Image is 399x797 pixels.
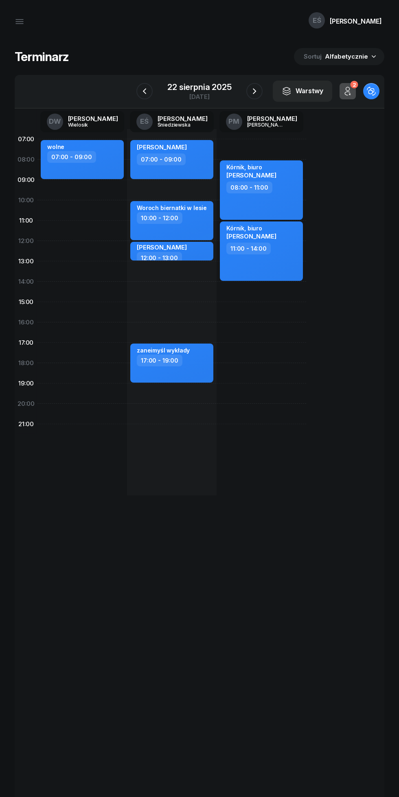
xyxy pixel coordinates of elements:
span: [PERSON_NAME] [226,171,276,179]
a: PM[PERSON_NAME][PERSON_NAME] [219,111,304,132]
div: 09:00 [15,170,37,190]
div: 07:00 - 09:00 [47,151,96,163]
div: 08:00 [15,149,37,170]
div: 12:00 [15,231,37,251]
div: 12:00 - 13:00 [137,252,182,264]
span: [PERSON_NAME] [137,143,187,151]
div: 10:00 - 12:00 [137,212,182,224]
div: 11:00 [15,210,37,231]
div: zaneimyśl wykłady [137,347,190,354]
span: EŚ [140,118,149,125]
div: 08:00 - 11:00 [226,182,272,193]
a: DW[PERSON_NAME]Wielosik [40,111,125,132]
div: [PERSON_NAME] [247,116,297,122]
div: 15:00 [15,292,37,312]
button: Warstwy [273,81,332,102]
h1: Terminarz [15,49,69,64]
div: 07:00 - 09:00 [137,153,186,165]
div: 14:00 [15,272,37,292]
div: 11:00 - 14:00 [226,243,271,254]
div: [PERSON_NAME] [330,18,382,24]
span: PM [228,118,239,125]
div: [PERSON_NAME] [247,122,286,127]
div: 17:00 - 19:00 [137,355,182,366]
div: 18:00 [15,353,37,373]
button: 2 [340,83,356,99]
div: Kórnik, biuro [226,225,276,232]
span: DW [49,118,61,125]
span: Alfabetycznie [325,53,368,60]
div: [PERSON_NAME] [68,116,118,122]
div: 2 [350,81,358,89]
div: 10:00 [15,190,37,210]
div: Warstwy [282,86,323,96]
div: 07:00 [15,129,37,149]
div: Śniedziewska [158,122,197,127]
span: [PERSON_NAME] [226,232,276,240]
div: 21:00 [15,414,37,434]
div: 17:00 [15,333,37,353]
div: Woroch biernatki w lesie [137,204,207,211]
div: wolne [47,143,64,150]
div: 16:00 [15,312,37,333]
span: [PERSON_NAME] [137,243,187,251]
div: [PERSON_NAME] [158,116,208,122]
a: EŚ[PERSON_NAME]Śniedziewska [130,111,214,132]
div: 19:00 [15,373,37,394]
div: 13:00 [15,251,37,272]
div: 22 sierpnia 2025 [167,83,231,91]
button: Sortuj Alfabetycznie [294,48,384,65]
span: Sortuj [304,51,323,62]
div: [DATE] [167,94,231,100]
div: Wielosik [68,122,107,127]
span: EŚ [313,17,321,24]
div: Kórnik, biuro [226,164,276,171]
div: 20:00 [15,394,37,414]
